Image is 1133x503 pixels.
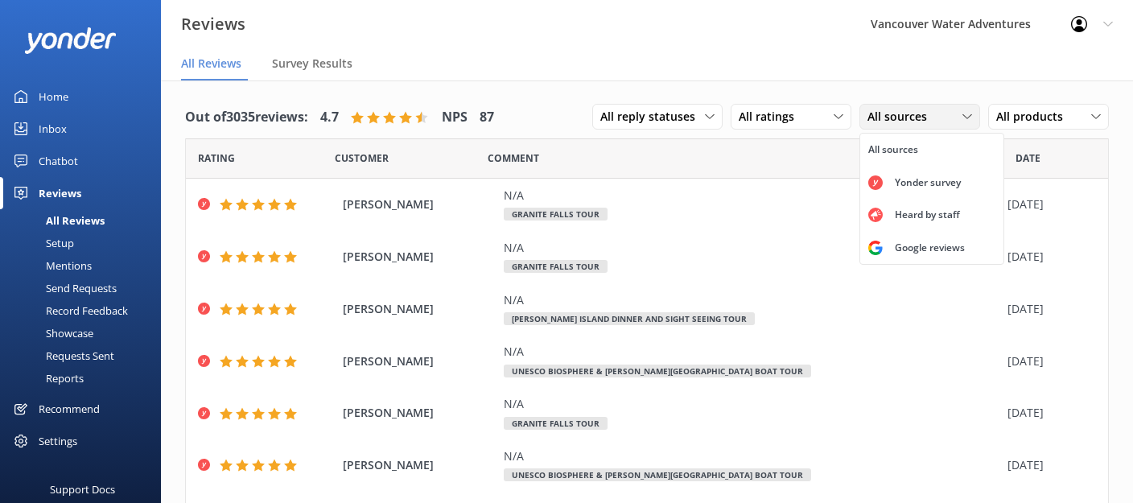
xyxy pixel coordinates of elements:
[868,142,918,158] div: All sources
[320,107,339,128] h4: 4.7
[343,248,496,266] span: [PERSON_NAME]
[10,344,161,367] a: Requests Sent
[600,108,705,126] span: All reply statuses
[883,240,977,256] div: Google reviews
[10,299,161,322] a: Record Feedback
[1007,404,1088,422] div: [DATE]
[10,277,161,299] a: Send Requests
[343,404,496,422] span: [PERSON_NAME]
[1007,300,1088,318] div: [DATE]
[39,145,78,177] div: Chatbot
[198,150,235,166] span: Date
[504,468,811,481] span: UNESCO Biosphere & [PERSON_NAME][GEOGRAPHIC_DATA] Boat Tour
[10,322,93,344] div: Showcase
[10,254,92,277] div: Mentions
[504,312,755,325] span: [PERSON_NAME] Island Dinner and Sight Seeing Tour
[883,175,973,191] div: Yonder survey
[504,417,608,430] span: Granite Falls Tour
[39,80,68,113] div: Home
[488,150,539,166] span: Question
[10,209,105,232] div: All Reviews
[272,56,352,72] span: Survey Results
[1007,196,1088,213] div: [DATE]
[335,150,389,166] span: Date
[10,299,128,322] div: Record Feedback
[343,353,496,370] span: [PERSON_NAME]
[181,11,245,37] h3: Reviews
[185,107,308,128] h4: Out of 3035 reviews:
[1007,248,1088,266] div: [DATE]
[343,300,496,318] span: [PERSON_NAME]
[39,425,77,457] div: Settings
[504,208,608,221] span: Granite Falls Tour
[10,367,161,390] a: Reports
[10,232,161,254] a: Setup
[10,322,161,344] a: Showcase
[504,447,999,465] div: N/A
[504,260,608,273] span: Granite Falls Tour
[343,456,496,474] span: [PERSON_NAME]
[1016,150,1040,166] span: Date
[24,27,117,54] img: yonder-white-logo.png
[504,291,999,309] div: N/A
[504,365,811,377] span: UNESCO Biosphere & [PERSON_NAME][GEOGRAPHIC_DATA] Boat Tour
[343,196,496,213] span: [PERSON_NAME]
[504,239,999,257] div: N/A
[504,187,999,204] div: N/A
[1007,353,1088,370] div: [DATE]
[39,177,81,209] div: Reviews
[996,108,1073,126] span: All products
[10,209,161,232] a: All Reviews
[10,254,161,277] a: Mentions
[867,108,937,126] span: All sources
[504,343,999,361] div: N/A
[10,277,117,299] div: Send Requests
[480,107,494,128] h4: 87
[504,395,999,413] div: N/A
[1007,456,1088,474] div: [DATE]
[39,113,67,145] div: Inbox
[39,393,100,425] div: Recommend
[442,107,468,128] h4: NPS
[10,367,84,390] div: Reports
[739,108,804,126] span: All ratings
[10,344,114,367] div: Requests Sent
[181,56,241,72] span: All Reviews
[10,232,74,254] div: Setup
[883,207,972,223] div: Heard by staff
